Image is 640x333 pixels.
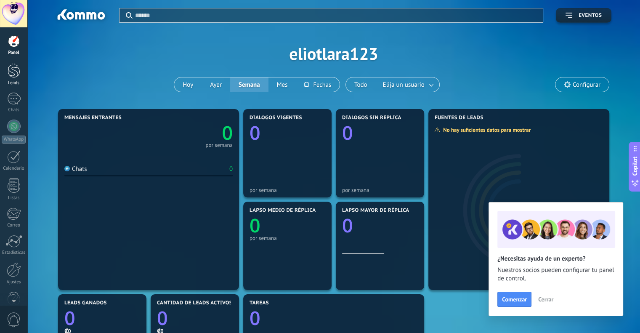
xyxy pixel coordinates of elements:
a: 0 [149,120,233,146]
text: 0 [342,213,353,238]
div: por semana [205,143,233,147]
span: Diálogos vigentes [250,115,302,121]
div: Leads [2,80,26,86]
span: Comenzar [502,296,527,302]
button: Comenzar [497,292,531,307]
button: Elija un usuario [376,77,439,92]
a: 0 [250,305,418,331]
text: 0 [250,213,260,238]
span: Fuentes de leads [435,115,483,121]
text: 0 [250,305,260,331]
div: por semana [250,235,325,241]
button: Todo [346,77,376,92]
a: 0 [157,305,233,331]
div: No hay suficientes datos para mostrar [434,126,536,133]
a: 0 [64,305,140,331]
button: Hoy [174,77,202,92]
text: 0 [222,120,233,146]
div: Ajustes [2,280,26,285]
button: Fechas [296,77,339,92]
div: Panel [2,50,26,56]
span: Diálogos sin réplica [342,115,401,121]
button: Mes [268,77,296,92]
span: Lapso medio de réplica [250,208,316,213]
span: Lapso mayor de réplica [342,208,409,213]
text: 0 [64,305,75,331]
h2: ¿Necesitas ayuda de un experto? [497,255,614,263]
div: Listas [2,195,26,201]
div: Calendario [2,166,26,171]
span: Elija un usuario [381,79,426,91]
div: Correo [2,223,26,228]
text: 0 [250,120,260,146]
div: Estadísticas [2,250,26,256]
div: Chats [64,165,87,173]
button: Eventos [556,8,611,23]
div: por semana [342,187,418,193]
div: WhatsApp [2,136,26,144]
span: Nuestros socios pueden configurar tu panel de control. [497,266,614,283]
span: Tareas [250,300,269,306]
div: 0 [229,165,233,173]
button: Cerrar [534,293,557,306]
button: Ayer [202,77,230,92]
span: Cerrar [538,296,553,302]
div: por semana [250,187,325,193]
text: 0 [157,305,168,331]
img: Chats [64,166,70,171]
span: Copilot [631,156,639,176]
text: 0 [342,120,353,146]
span: Eventos [579,13,602,19]
div: Chats [2,107,26,113]
span: Configurar [573,81,600,88]
button: Semana [230,77,268,92]
span: Cantidad de leads activos [157,300,232,306]
span: Mensajes entrantes [64,115,122,121]
span: Leads ganados [64,300,107,306]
